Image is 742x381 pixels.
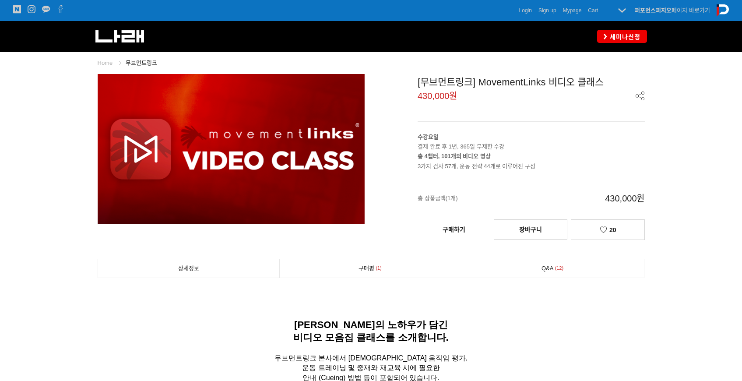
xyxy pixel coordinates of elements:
a: 구매평1 [280,259,462,278]
span: 운동 트레이닝 및 중재와 재교육 시에 필요한 [302,364,440,371]
p: 결제 완료 후 1년, 365일 무제한 수강 [418,132,645,152]
a: 상세정보 [98,259,280,278]
a: Q&A12 [462,259,644,278]
a: Home [98,60,113,66]
span: 12 [554,264,565,273]
a: 20 [571,219,644,240]
span: 20 [609,226,616,233]
span: 비디오 모음집 클래스를 소개합니다. [293,332,448,343]
a: Mypage [563,6,582,15]
strong: 퍼포먼스피지오 [635,7,672,14]
span: 430,000원 [418,92,457,100]
a: Sign up [538,6,556,15]
strong: 총 4챕터, 101개의 비디오 영상 [418,153,491,159]
div: [무브먼트링크] MovementLinks 비디오 클래스 [418,74,645,88]
span: 430,000원 [532,184,645,213]
a: Cart [588,6,598,15]
span: 총 상품금액(1개) [418,184,532,213]
a: 구매하기 [418,220,490,239]
span: 무브먼트링크 본사에서 [DEMOGRAPHIC_DATA] 움직임 평가, [274,354,468,362]
a: Login [519,6,532,15]
strong: 수강요일 [418,134,439,140]
a: 무브먼트링크 [126,60,157,66]
span: 1 [374,264,383,273]
a: 장바구니 [494,219,567,240]
a: 세미나신청 [597,30,647,42]
p: 3가지 검사 57개, 운동 전략 44개로 이루어진 구성 [418,152,645,171]
a: 퍼포먼스피지오페이지 바로가기 [635,7,710,14]
span: 세미나신청 [607,32,640,41]
span: [PERSON_NAME]의 노하우가 담긴 [294,319,448,330]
